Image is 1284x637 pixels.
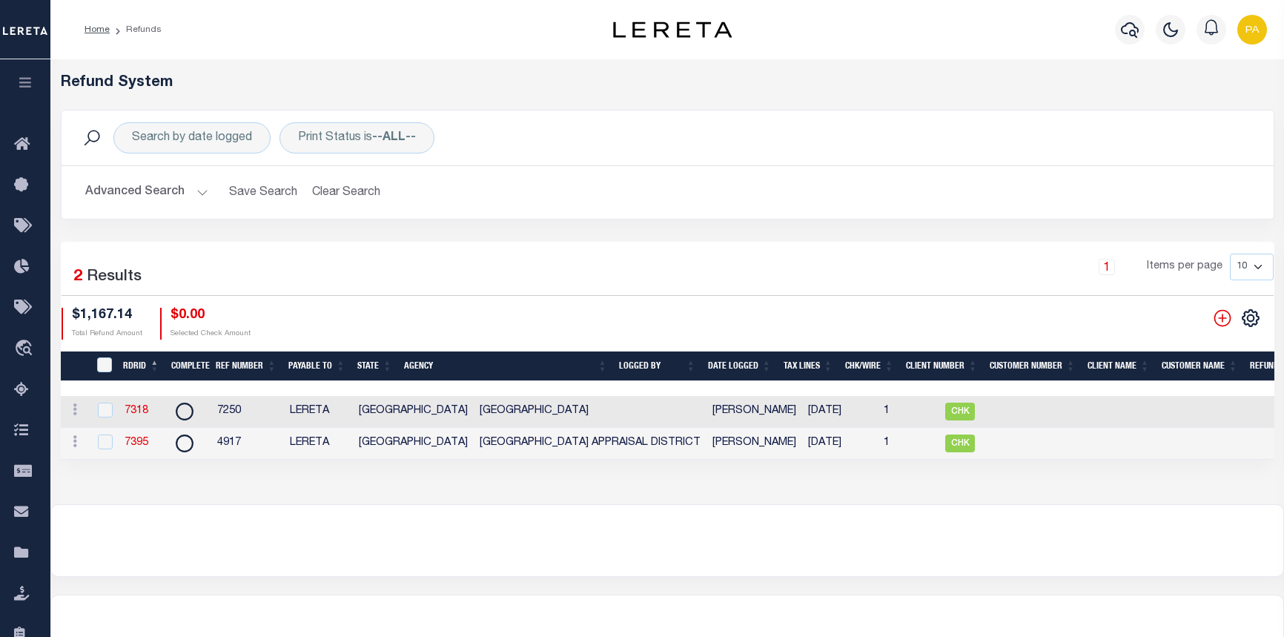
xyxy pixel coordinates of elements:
p: Total Refund Amount [72,329,142,340]
h4: $0.00 [171,308,251,324]
img: svg+xml;base64,PHN2ZyB4bWxucz0iaHR0cDovL3d3dy53My5vcmcvMjAwMC9zdmciIHBvaW50ZXItZXZlbnRzPSJub25lIi... [1237,15,1267,44]
td: LERETA [284,428,353,460]
a: 1 [1099,259,1115,275]
th: Payable To: activate to sort column ascending [282,351,351,382]
th: Agency: activate to sort column ascending [398,351,613,382]
a: Home [85,25,110,34]
th: Date Logged: activate to sort column ascending [702,351,778,382]
img: logo-dark.svg [613,22,732,38]
th: Complete [165,351,210,382]
li: Refunds [110,23,162,36]
i: travel_explore [14,340,38,359]
th: State: activate to sort column ascending [351,351,398,382]
th: Customer Name: activate to sort column ascending [1156,351,1244,382]
th: RefundDepositRegisterID [87,351,117,382]
th: RDRID: activate to sort column descending [117,351,165,382]
td: [GEOGRAPHIC_DATA] APPRAISAL DISTRICT [474,428,706,460]
th: Logged By: activate to sort column ascending [613,351,701,382]
td: LERETA [284,396,353,428]
b: --ALL-- [372,132,416,144]
td: [GEOGRAPHIC_DATA] [353,428,474,460]
td: [DATE] [802,396,878,428]
a: 7318 [125,406,148,416]
th: Ref Number: activate to sort column ascending [210,351,282,382]
td: [GEOGRAPHIC_DATA] [474,396,706,428]
div: Click to Edit [279,122,434,154]
button: Save Search [220,178,306,207]
th: Client Number: activate to sort column ascending [900,351,984,382]
a: 7395 [125,438,148,448]
h4: $1,167.14 [72,308,142,324]
td: [DATE] [802,428,878,460]
td: 4917 [211,428,284,460]
span: CHK [945,435,975,452]
span: CHK [945,403,975,420]
th: Customer Number: activate to sort column ascending [984,351,1082,382]
button: Clear Search [306,178,387,207]
span: Items per page [1147,259,1222,275]
button: Advanced Search [85,178,208,207]
td: 1 [878,396,939,428]
label: Results [87,265,142,289]
td: 1 [878,428,939,460]
th: Client Name: activate to sort column ascending [1082,351,1156,382]
th: Tax Lines: activate to sort column ascending [778,351,839,382]
td: 7250 [211,396,284,428]
th: Chk/Wire: activate to sort column ascending [839,351,900,382]
td: [PERSON_NAME] [706,396,802,428]
h5: Refund System [61,74,1274,92]
span: 2 [73,269,82,285]
p: Selected Check Amount [171,329,251,340]
td: [GEOGRAPHIC_DATA] [353,396,474,428]
div: Search by date logged [113,122,271,154]
td: [PERSON_NAME] [706,428,802,460]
